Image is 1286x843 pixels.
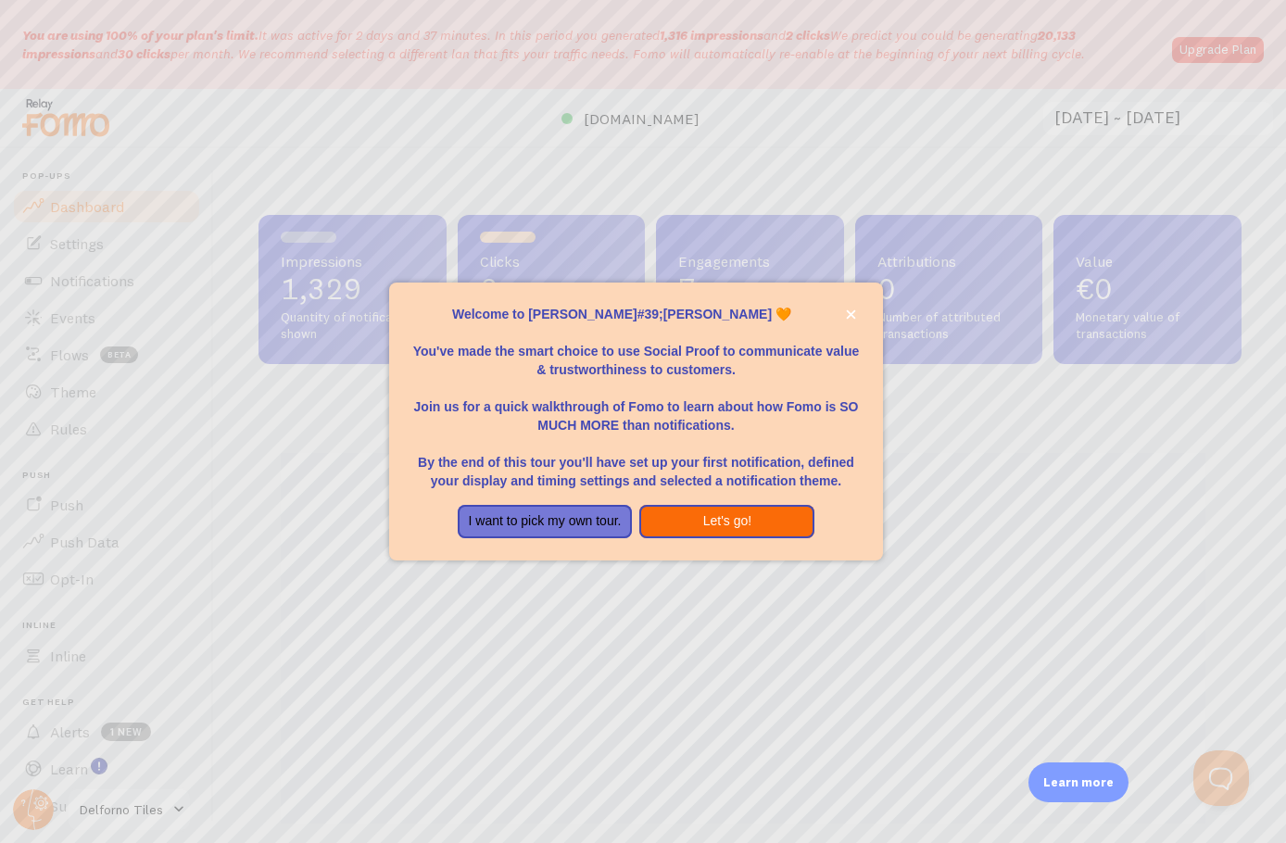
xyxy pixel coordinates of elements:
button: I want to pick my own tour. [458,505,633,538]
div: Learn more [1028,762,1128,802]
p: By the end of this tour you'll have set up your first notification, defined your display and timi... [411,434,861,490]
p: You've made the smart choice to use Social Proof to communicate value & trustworthiness to custom... [411,323,861,379]
p: Welcome to [PERSON_NAME]#39;[PERSON_NAME] 🧡 [411,305,861,323]
button: Let's go! [639,505,814,538]
p: Join us for a quick walkthrough of Fomo to learn about how Fomo is SO MUCH MORE than notifications. [411,379,861,434]
button: close, [841,305,861,324]
div: Welcome to Fomo, James O&amp;amp;#39;Sullivan 🧡You&amp;#39;ve made the smart choice to use Social... [389,283,883,560]
p: Learn more [1043,774,1114,791]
